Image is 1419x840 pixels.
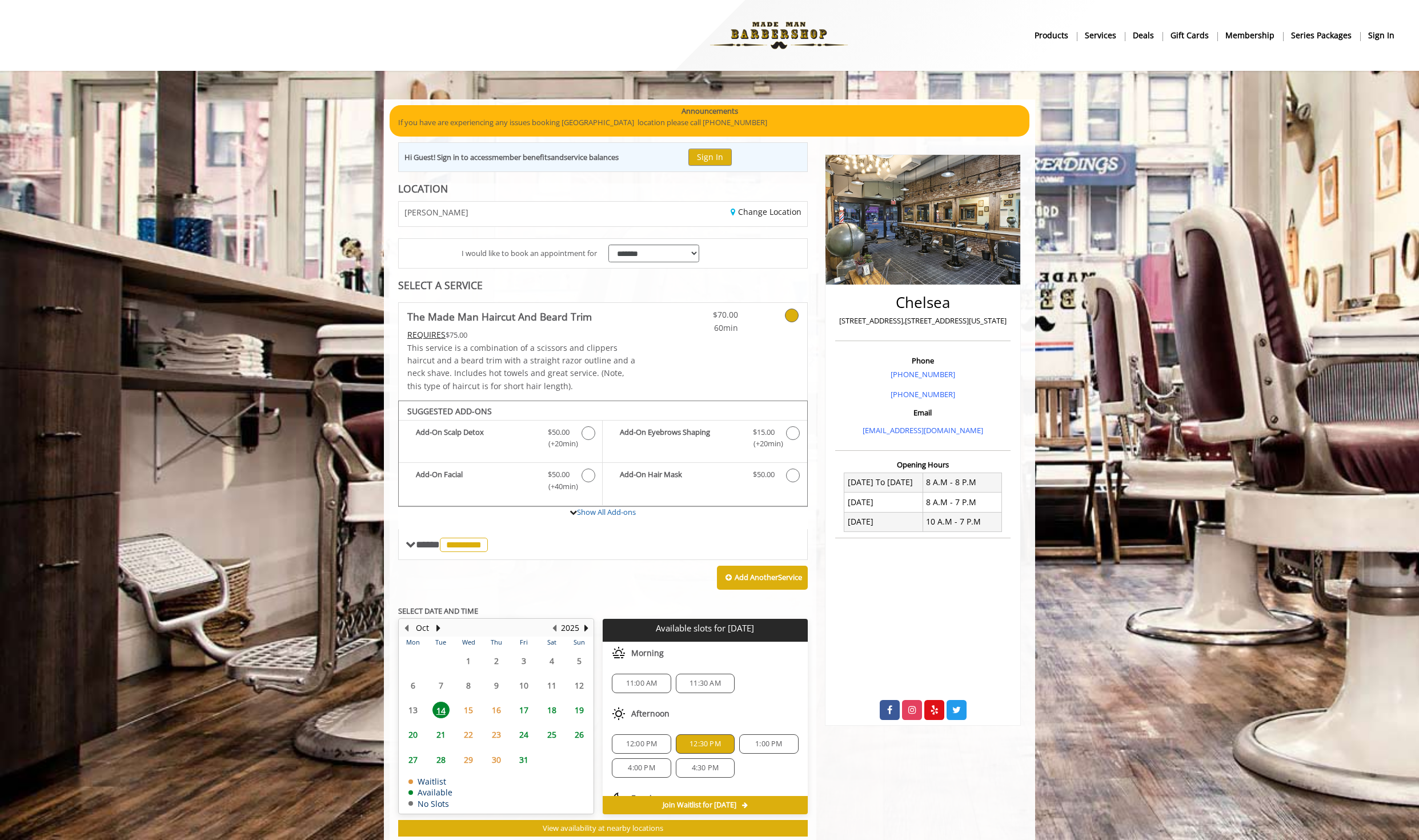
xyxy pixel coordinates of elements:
div: 1:00 PM [739,734,798,754]
button: Next Year [582,622,591,634]
td: No Slots [408,799,452,808]
label: Add-On Scalp Detox [404,426,596,453]
b: Add-On Scalp Detox [416,426,536,450]
span: 26 [571,726,588,743]
span: 11:00 AM [626,679,658,688]
b: SUGGESTED ADD-ONS [407,406,492,417]
div: 11:30 AM [676,674,735,693]
span: 22 [460,726,477,743]
span: 23 [488,726,505,743]
span: 29 [460,751,477,768]
td: Select day23 [482,722,510,747]
a: [EMAIL_ADDRESS][DOMAIN_NAME] [863,425,983,435]
span: 17 [515,702,532,718]
td: 10 A.M - 7 P.M [923,512,1001,531]
div: SELECT A SERVICE [398,280,808,291]
td: Select day26 [566,722,594,747]
span: $50.00 [548,469,570,481]
span: 19 [571,702,588,718]
span: 4:00 PM [628,763,655,773]
img: morning slots [612,646,626,660]
div: 12:00 PM [612,734,671,754]
span: Join Waitlist for [DATE] [663,801,736,810]
span: $70.00 [671,309,738,321]
td: Select day22 [455,722,482,747]
button: Add AnotherService [717,566,808,590]
label: Add-On Hair Mask [608,469,801,485]
button: 2025 [561,622,579,634]
b: products [1035,29,1068,42]
span: 30 [488,751,505,768]
span: 21 [432,726,450,743]
p: If you have are experiencing any issues booking [GEOGRAPHIC_DATA] location please call [PHONE_NUM... [398,117,1021,129]
button: Next Month [434,622,443,634]
button: Previous Year [550,622,559,634]
span: This service needs some Advance to be paid before we block your appointment [407,329,446,340]
a: Show All Add-ons [577,507,636,517]
div: Hi Guest! Sign in to access and [404,151,619,163]
td: Select day17 [510,698,538,722]
td: Select day27 [399,747,427,771]
td: 8 A.M - 7 P.M [923,493,1001,512]
b: Announcements [682,105,738,117]
div: 4:30 PM [676,758,735,778]
p: This service is a combination of a scissors and clippers haircut and a beard trim with a straight... [407,342,637,393]
img: afternoon slots [612,707,626,721]
span: 15 [460,702,477,718]
div: The Made Man Haircut And Beard Trim Add-onS [398,401,808,507]
td: Select day29 [455,747,482,771]
b: Add Another Service [735,572,802,582]
a: Productsproducts [1027,27,1077,43]
span: 60min [671,322,738,334]
div: 12:30 PM [676,734,735,754]
td: Available [408,788,452,797]
td: Select day16 [482,698,510,722]
td: [DATE] [844,493,923,512]
span: Evening [631,794,662,803]
span: 25 [543,726,560,743]
b: Deals [1133,29,1154,42]
img: evening slots [612,791,626,805]
span: 12:00 PM [626,739,658,749]
label: Add-On Eyebrows Shaping [608,426,801,453]
td: Select day31 [510,747,538,771]
td: Select day19 [566,698,594,722]
span: 18 [543,702,560,718]
a: ServicesServices [1077,27,1125,43]
span: 12:30 PM [690,739,721,749]
td: Select day15 [455,698,482,722]
td: Select day24 [510,722,538,747]
b: gift cards [1171,29,1209,42]
span: (+20min ) [542,438,576,450]
a: Change Location [731,206,801,217]
span: 31 [515,751,532,768]
span: 14 [432,702,450,718]
td: Select day28 [427,747,454,771]
h3: Opening Hours [835,461,1011,469]
b: Add-On Facial [416,469,536,493]
span: 16 [488,702,505,718]
button: View availability at nearby locations [398,820,808,837]
div: $75.00 [407,329,637,341]
td: Select day14 [427,698,454,722]
a: Series packagesSeries packages [1283,27,1360,43]
td: Waitlist [408,777,452,786]
b: Membership [1225,29,1274,42]
th: Sun [566,637,594,648]
span: 1:00 PM [755,739,782,749]
td: Select day25 [538,722,565,747]
a: DealsDeals [1125,27,1163,43]
a: [PHONE_NUMBER] [891,369,955,379]
span: 27 [404,751,422,768]
span: 20 [404,726,422,743]
span: (+40min ) [542,481,576,493]
h3: Phone [838,357,1008,365]
div: 11:00 AM [612,674,671,693]
td: Select day18 [538,698,565,722]
b: Add-On Hair Mask [620,469,741,482]
span: 24 [515,726,532,743]
th: Sat [538,637,565,648]
td: Select day30 [482,747,510,771]
b: service balances [564,152,619,162]
a: Gift cardsgift cards [1163,27,1217,43]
